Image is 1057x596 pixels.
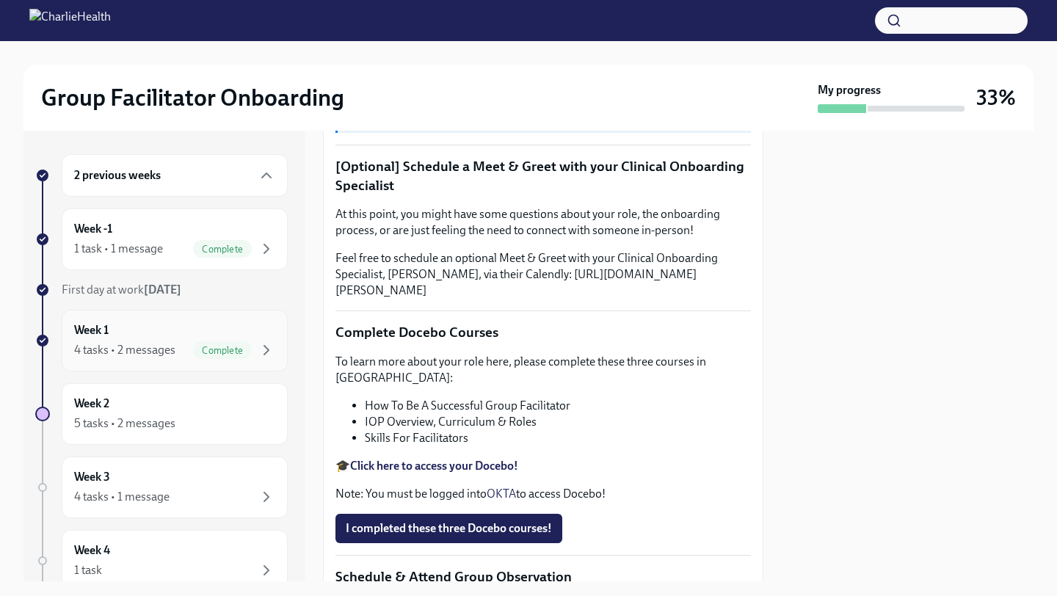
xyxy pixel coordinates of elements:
p: [Optional] Schedule a Meet & Greet with your Clinical Onboarding Specialist [335,157,751,195]
h6: 2 previous weeks [74,167,161,183]
li: IOP Overview, Curriculum & Roles [365,414,751,430]
li: How To Be A Successful Group Facilitator [365,398,751,414]
div: 4 tasks • 2 messages [74,342,175,358]
a: Week 25 tasks • 2 messages [35,383,288,445]
h6: Week 1 [74,322,109,338]
p: Feel free to schedule an optional Meet & Greet with your Clinical Onboarding Specialist, [PERSON_... [335,250,751,299]
p: To learn more about your role here, please complete these three courses in [GEOGRAPHIC_DATA]: [335,354,751,386]
h6: Week 4 [74,542,110,559]
strong: My progress [818,82,881,98]
span: Complete [193,244,252,255]
strong: [DATE] [144,283,181,297]
h3: 33% [976,84,1016,111]
a: Week 41 task [35,530,288,592]
span: I completed these three Docebo courses! [346,521,552,536]
p: At this point, you might have some questions about your role, the onboarding process, or are just... [335,206,751,239]
div: 2 previous weeks [62,154,288,197]
p: 🎓 [335,458,751,474]
div: 4 tasks • 1 message [74,489,170,505]
a: Click here to access your Docebo! [350,459,518,473]
h6: Week 2 [74,396,109,412]
a: Week 34 tasks • 1 message [35,457,288,518]
li: Skills For Facilitators [365,430,751,446]
div: 1 task • 1 message [74,241,163,257]
button: I completed these three Docebo courses! [335,514,562,543]
span: Complete [193,345,252,356]
p: Complete Docebo Courses [335,323,751,342]
h2: Group Facilitator Onboarding [41,83,344,112]
a: OKTA [487,487,516,501]
h6: Week -1 [74,221,112,237]
a: First day at work[DATE] [35,282,288,298]
p: Schedule & Attend Group Observation [335,567,751,586]
div: 5 tasks • 2 messages [74,415,175,432]
a: Week 14 tasks • 2 messagesComplete [35,310,288,371]
p: Note: You must be logged into to access Docebo! [335,486,751,502]
a: Week -11 task • 1 messageComplete [35,208,288,270]
img: CharlieHealth [29,9,111,32]
h6: Week 3 [74,469,110,485]
span: First day at work [62,283,181,297]
div: 1 task [74,562,102,578]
